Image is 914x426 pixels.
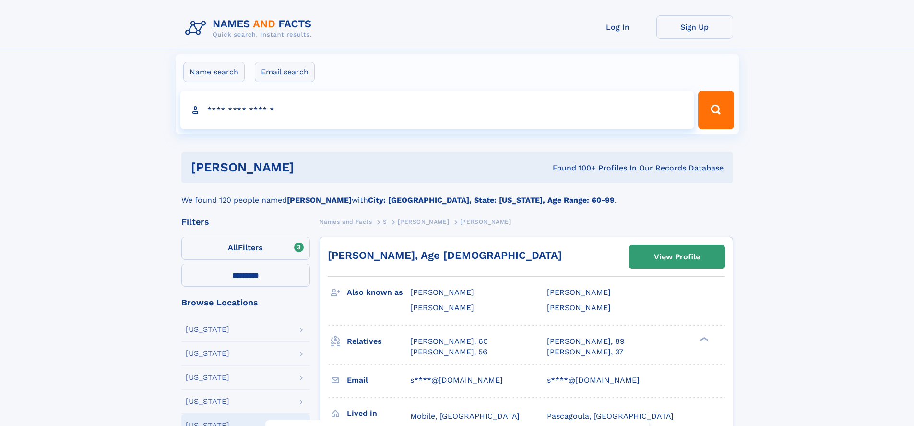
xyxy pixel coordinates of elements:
div: ❯ [698,336,709,342]
a: S [383,216,387,228]
h3: Lived in [347,405,410,422]
a: [PERSON_NAME], 56 [410,347,487,357]
a: [PERSON_NAME], 60 [410,336,488,347]
span: [PERSON_NAME] [547,303,611,312]
a: Names and Facts [320,216,372,228]
img: Logo Names and Facts [181,15,320,41]
span: Pascagoula, [GEOGRAPHIC_DATA] [547,412,674,421]
h3: Email [347,372,410,389]
span: Mobile, [GEOGRAPHIC_DATA] [410,412,520,421]
span: [PERSON_NAME] [398,219,449,225]
h3: Also known as [347,284,410,301]
span: [PERSON_NAME] [460,219,511,225]
div: Found 100+ Profiles In Our Records Database [423,163,724,173]
a: Sign Up [656,15,733,39]
span: All [228,243,238,252]
b: City: [GEOGRAPHIC_DATA], State: [US_STATE], Age Range: 60-99 [368,195,615,205]
b: [PERSON_NAME] [287,195,352,205]
span: [PERSON_NAME] [410,288,474,297]
h1: [PERSON_NAME] [191,161,424,173]
label: Name search [183,62,245,82]
button: Search Button [698,91,734,129]
span: S [383,219,387,225]
input: search input [180,91,694,129]
a: [PERSON_NAME], Age [DEMOGRAPHIC_DATA] [328,249,562,261]
span: [PERSON_NAME] [410,303,474,312]
a: View Profile [629,245,724,268]
div: View Profile [654,246,700,268]
a: [PERSON_NAME], 37 [547,347,623,357]
label: Filters [181,237,310,260]
div: [US_STATE] [186,398,229,405]
a: [PERSON_NAME], 89 [547,336,625,347]
div: [US_STATE] [186,350,229,357]
div: We found 120 people named with . [181,183,733,206]
div: [US_STATE] [186,326,229,333]
span: [PERSON_NAME] [547,288,611,297]
label: Email search [255,62,315,82]
div: Browse Locations [181,298,310,307]
div: Filters [181,218,310,226]
div: [US_STATE] [186,374,229,381]
h3: Relatives [347,333,410,350]
a: [PERSON_NAME] [398,216,449,228]
a: Log In [580,15,656,39]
